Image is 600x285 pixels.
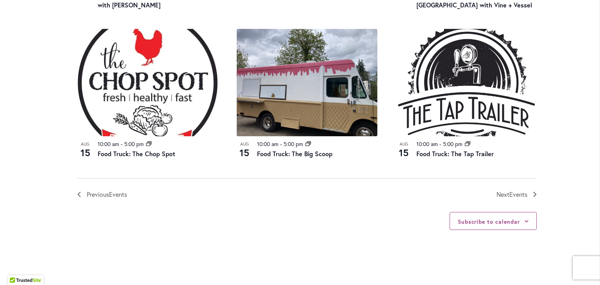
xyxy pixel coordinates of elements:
time: 5:00 pm [443,140,462,148]
span: Next [496,189,527,199]
a: Next Events [496,189,537,199]
span: Events [509,190,527,198]
img: Food Truck: The Tap Trailer [396,29,537,136]
time: 10:00 am [98,140,119,148]
span: Aug [237,141,252,148]
span: 15 [237,146,252,159]
span: Previous [87,189,127,199]
img: THE CHOP SPOT PDX – Food Truck [77,29,218,136]
time: 10:00 am [416,140,438,148]
span: Aug [396,141,412,148]
span: - [280,140,282,148]
span: - [121,140,123,148]
img: Food Truck: The Big Scoop [237,29,377,136]
span: 15 [396,146,412,159]
iframe: Launch Accessibility Center [6,257,28,279]
span: Events [109,190,127,198]
a: Food Truck: The Tap Trailer [416,150,494,158]
button: Subscribe to calendar [458,218,520,225]
a: Food Truck: The Chop Spot [98,150,175,158]
time: 5:00 pm [124,140,144,148]
time: 5:00 pm [284,140,303,148]
time: 10:00 am [257,140,279,148]
a: Previous Events [77,189,127,199]
span: - [439,140,441,148]
span: 15 [77,146,93,159]
span: Aug [77,141,93,148]
a: Food Truck: The Big Scoop [257,150,332,158]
